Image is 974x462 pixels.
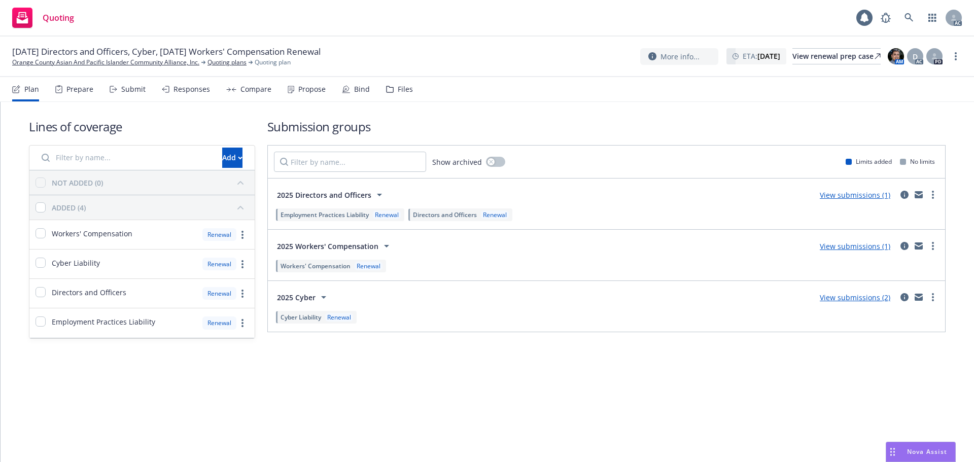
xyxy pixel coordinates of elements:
h1: Submission groups [267,118,946,135]
span: Directors and Officers [413,210,477,219]
div: No limits [900,157,935,166]
div: ADDED (4) [52,202,86,213]
a: mail [913,189,925,201]
a: more [927,291,939,303]
span: Employment Practices Liability [281,210,369,219]
a: circleInformation [898,189,911,201]
div: Bind [354,85,370,93]
span: Directors and Officers [52,287,126,298]
button: More info... [640,48,718,65]
span: 2025 Directors and Officers [277,190,371,200]
div: Add [222,148,242,167]
a: more [236,258,249,270]
div: Drag to move [886,442,899,461]
a: Quoting [8,4,78,32]
a: Search [899,8,919,28]
button: 2025 Workers' Compensation [274,236,396,256]
div: Renewal [325,313,353,322]
a: Quoting plans [207,58,247,67]
div: Plan [24,85,39,93]
div: Prepare [66,85,93,93]
a: View renewal prep case [792,48,881,64]
div: Renewal [202,316,236,329]
button: Add [222,148,242,168]
a: more [236,229,249,241]
span: Workers' Compensation [52,228,132,239]
span: Show archived [432,157,482,167]
a: circleInformation [898,240,911,252]
div: NOT ADDED (0) [52,177,103,188]
div: Compare [240,85,271,93]
div: Renewal [481,210,509,219]
span: 2025 Cyber [277,292,316,303]
strong: [DATE] [757,51,780,61]
a: mail [913,240,925,252]
span: Nova Assist [907,447,947,456]
a: more [236,317,249,329]
div: Files [398,85,413,93]
span: ETA : [743,51,780,61]
a: Switch app [922,8,943,28]
a: View submissions (1) [820,241,890,251]
span: Quoting plan [255,58,291,67]
a: View submissions (2) [820,293,890,302]
div: Renewal [355,262,382,270]
span: Employment Practices Liability [52,316,155,327]
div: Renewal [202,228,236,241]
a: Orange County Asian And Pacific Islander Community Alliance, Inc. [12,58,199,67]
a: Report a Bug [876,8,896,28]
span: More info... [660,51,700,62]
span: Quoting [43,14,74,22]
button: Nova Assist [886,442,956,462]
span: D [913,51,918,62]
a: circleInformation [898,291,911,303]
div: Responses [173,85,210,93]
div: Renewal [202,258,236,270]
div: Renewal [202,287,236,300]
input: Filter by name... [36,148,216,168]
button: 2025 Cyber [274,287,333,307]
a: more [927,189,939,201]
div: Renewal [373,210,401,219]
a: more [927,240,939,252]
button: ADDED (4) [52,199,249,216]
div: Submit [121,85,146,93]
span: 2025 Workers' Compensation [277,241,378,252]
button: NOT ADDED (0) [52,174,249,191]
input: Filter by name... [274,152,426,172]
h1: Lines of coverage [29,118,255,135]
span: Cyber Liability [52,258,100,268]
button: 2025 Directors and Officers [274,185,389,205]
div: Propose [298,85,326,93]
a: View submissions (1) [820,190,890,200]
span: Workers' Compensation [281,262,351,270]
span: [DATE] Directors and Officers, Cyber, [DATE] Workers' Compensation Renewal [12,46,321,58]
span: Cyber Liability [281,313,321,322]
div: View renewal prep case [792,49,881,64]
div: Limits added [846,157,892,166]
a: more [236,288,249,300]
a: mail [913,291,925,303]
img: photo [888,48,904,64]
a: more [950,50,962,62]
